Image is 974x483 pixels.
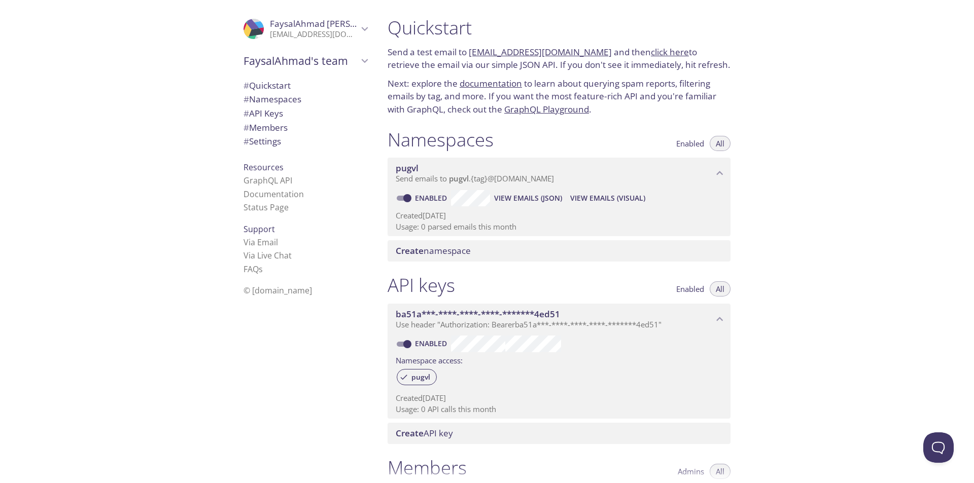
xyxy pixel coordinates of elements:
[243,107,249,119] span: #
[413,339,451,348] a: Enabled
[235,79,375,93] div: Quickstart
[243,135,249,147] span: #
[396,393,722,403] p: Created [DATE]
[460,78,522,89] a: documentation
[388,158,730,189] div: pugvl namespace
[651,46,689,58] a: click here
[388,16,730,39] h1: Quickstart
[396,427,424,439] span: Create
[388,240,730,262] div: Create namespace
[413,193,451,203] a: Enabled
[243,264,263,275] a: FAQ
[243,54,358,68] span: FaysalAhmad's team
[235,92,375,106] div: Namespaces
[243,162,284,173] span: Resources
[243,80,291,91] span: Quickstart
[710,136,730,151] button: All
[243,175,292,186] a: GraphQL API
[270,18,395,29] span: FaysalAhmad [PERSON_NAME]
[270,29,358,40] p: [EMAIL_ADDRESS][DOMAIN_NAME]
[243,202,289,213] a: Status Page
[388,77,730,116] p: Next: explore the to learn about querying spam reports, filtering emails by tag, and more. If you...
[235,48,375,74] div: FaysalAhmad's team
[396,352,463,367] label: Namespace access:
[388,46,730,71] p: Send a test email to and then to retrieve the email via our simple JSON API. If you don't see it ...
[570,192,645,204] span: View Emails (Visual)
[243,237,278,248] a: Via Email
[388,274,455,296] h1: API keys
[449,173,469,183] span: pugvl
[243,189,304,200] a: Documentation
[469,46,612,58] a: [EMAIL_ADDRESS][DOMAIN_NAME]
[388,423,730,444] div: Create API Key
[235,12,375,46] div: FaysalAhmad Patwary
[396,162,419,174] span: pugvl
[672,464,710,479] button: Admins
[243,285,312,296] span: © [DOMAIN_NAME]
[396,245,424,256] span: Create
[243,80,249,91] span: #
[396,173,554,183] span: Send emails to . {tag} @[DOMAIN_NAME]
[566,190,649,206] button: View Emails (Visual)
[235,106,375,121] div: API Keys
[243,107,283,119] span: API Keys
[243,250,292,261] a: Via Live Chat
[243,224,275,235] span: Support
[710,281,730,296] button: All
[243,135,281,147] span: Settings
[494,192,562,204] span: View Emails (JSON)
[259,264,263,275] span: s
[670,136,710,151] button: Enabled
[397,369,437,385] div: pugvl
[396,245,471,256] span: namespace
[243,93,249,105] span: #
[405,373,436,382] span: pugvl
[243,122,249,133] span: #
[243,122,288,133] span: Members
[504,103,589,115] a: GraphQL Playground
[396,221,722,232] p: Usage: 0 parsed emails this month
[396,427,453,439] span: API key
[243,93,301,105] span: Namespaces
[670,281,710,296] button: Enabled
[490,190,566,206] button: View Emails (JSON)
[923,432,954,463] iframe: Help Scout Beacon - Open
[388,456,467,479] h1: Members
[388,128,494,151] h1: Namespaces
[710,464,730,479] button: All
[396,404,722,415] p: Usage: 0 API calls this month
[235,121,375,135] div: Members
[396,210,722,221] p: Created [DATE]
[235,134,375,148] div: Team Settings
